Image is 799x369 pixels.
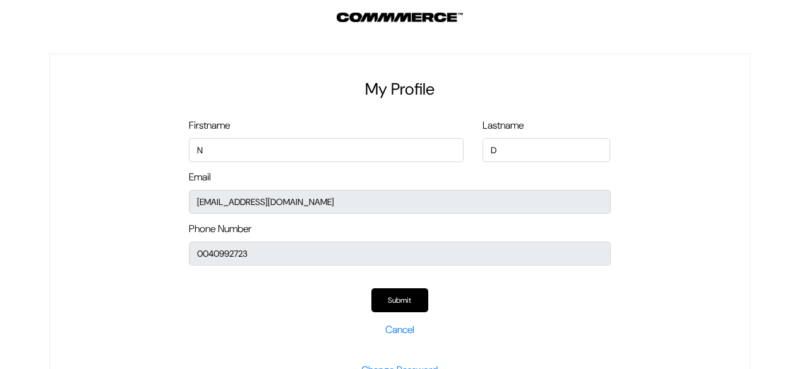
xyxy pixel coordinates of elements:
[189,79,611,99] h2: My Profile
[483,138,611,162] input: First Name
[189,170,211,185] label: Email
[385,323,414,336] a: Cancel
[189,138,464,162] input: First Name
[483,118,524,133] label: Lastname
[189,242,611,266] input: Phone Number
[189,118,230,133] label: Firstname
[371,288,428,312] button: Submit
[337,13,463,22] img: Outdocart
[189,221,251,237] label: Phone Number
[189,190,611,214] input: Email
